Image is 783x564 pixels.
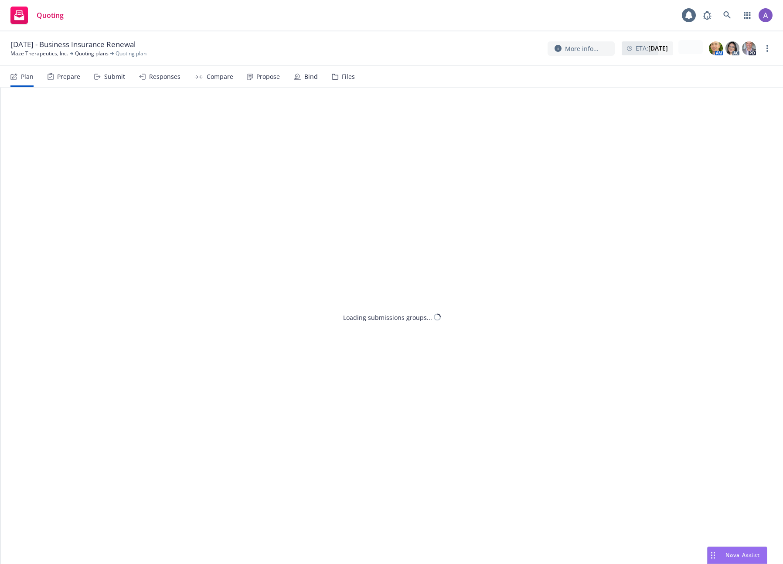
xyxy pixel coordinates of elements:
button: More info... [548,41,615,56]
a: more [762,43,773,54]
div: Drag to move [708,547,718,564]
div: Prepare [57,73,80,80]
a: Quoting plans [75,50,109,58]
a: Report a Bug [698,7,716,24]
img: photo [709,41,723,55]
img: photo [742,41,756,55]
span: Quoting plan [116,50,146,58]
strong: [DATE] [648,44,668,52]
a: Switch app [739,7,756,24]
div: Responses [149,73,180,80]
div: Compare [207,73,233,80]
img: photo [759,8,773,22]
button: Nova Assist [707,547,767,564]
div: Loading submissions groups... [343,313,432,322]
div: Files [342,73,355,80]
span: Nova Assist [725,551,760,559]
span: More info... [565,44,599,53]
a: Maze Therapeutics, Inc. [10,50,68,58]
span: [DATE] - Business Insurance Renewal [10,39,136,50]
div: Bind [304,73,318,80]
span: Quoting [37,12,64,19]
img: photo [725,41,739,55]
div: Plan [21,73,34,80]
span: ETA : [636,44,668,53]
a: Search [718,7,736,24]
a: Quoting [7,3,67,27]
div: Propose [256,73,280,80]
div: Submit [104,73,125,80]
